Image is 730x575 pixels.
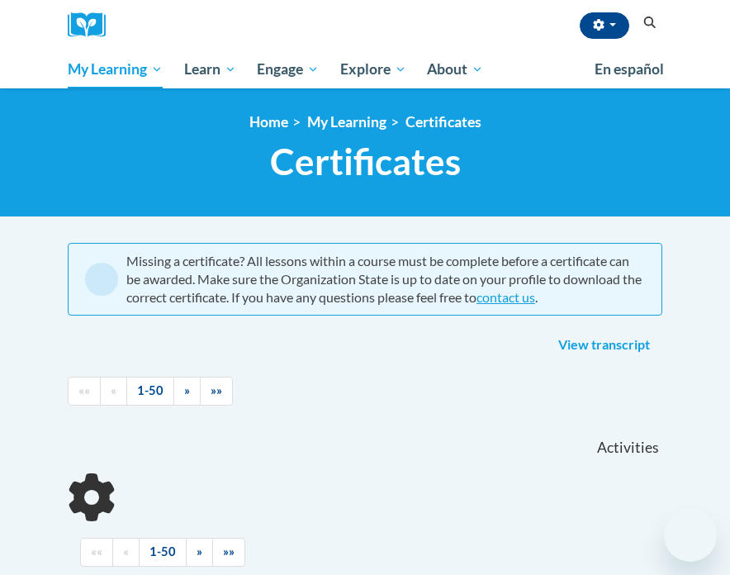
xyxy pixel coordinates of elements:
[427,59,483,79] span: About
[68,12,117,38] img: Logo brand
[126,377,174,406] a: 1-50
[212,538,245,567] a: End
[126,252,645,307] div: Missing a certificate? All lessons within a course must be complete before a certificate can be a...
[197,544,202,558] span: »
[417,50,495,88] a: About
[307,113,386,131] a: My Learning
[68,12,117,38] a: Cox Campus
[184,59,236,79] span: Learn
[100,377,127,406] a: Previous
[68,59,163,79] span: My Learning
[111,383,116,397] span: «
[80,538,113,567] a: Begining
[638,13,662,33] button: Search
[173,50,247,88] a: Learn
[184,383,190,397] span: »
[340,59,406,79] span: Explore
[112,538,140,567] a: Previous
[211,383,222,397] span: »»
[55,50,675,88] div: Main menu
[595,60,664,78] span: En español
[186,538,213,567] a: Next
[664,509,717,562] iframe: Button to launch messaging window
[173,377,201,406] a: Next
[597,439,659,457] span: Activities
[78,383,90,397] span: ««
[580,12,629,39] button: Account Settings
[246,50,329,88] a: Engage
[584,52,675,87] a: En español
[139,538,187,567] a: 1-50
[329,50,417,88] a: Explore
[123,544,129,558] span: «
[91,544,102,558] span: ««
[200,377,233,406] a: End
[405,113,481,131] a: Certificates
[270,140,461,183] span: Certificates
[57,50,173,88] a: My Learning
[249,113,288,131] a: Home
[257,59,319,79] span: Engage
[223,544,235,558] span: »»
[546,332,662,359] a: View transcript
[476,289,535,305] a: contact us
[68,377,101,406] a: Begining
